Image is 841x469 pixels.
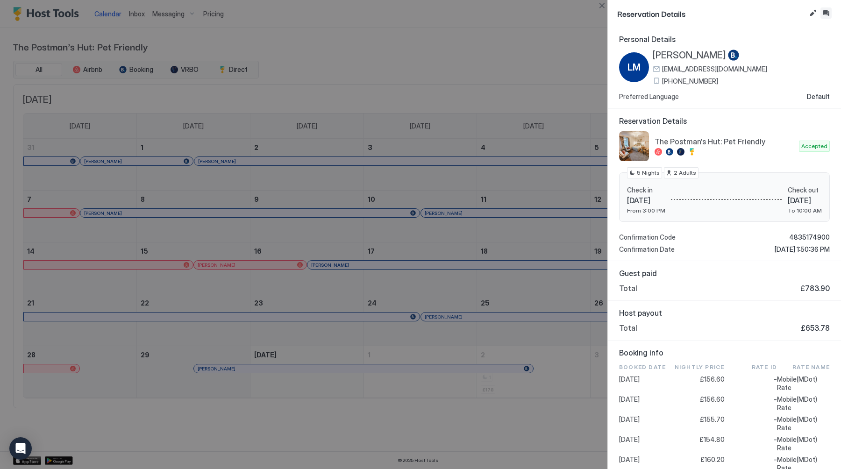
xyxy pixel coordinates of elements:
[675,363,725,371] span: Nightly Price
[777,415,830,432] span: Mobile(MDot) Rate
[619,395,672,404] span: [DATE]
[627,207,665,214] span: From 3:00 PM
[700,415,725,424] span: £155.70
[774,375,777,384] span: -
[788,196,822,205] span: [DATE]
[619,92,679,101] span: Preferred Language
[775,245,830,254] span: [DATE] 1:50:36 PM
[662,65,767,73] span: [EMAIL_ADDRESS][DOMAIN_NAME]
[700,455,725,464] span: £160.20
[619,308,830,318] span: Host payout
[627,186,665,194] span: Check in
[619,375,672,384] span: [DATE]
[801,323,830,333] span: £653.78
[619,455,672,464] span: [DATE]
[619,284,637,293] span: Total
[637,169,660,177] span: 5 Nights
[627,60,641,74] span: LM
[9,437,32,460] div: Open Intercom Messenger
[655,137,795,146] span: The Postman's Hut: Pet Friendly
[619,116,830,126] span: Reservation Details
[653,50,726,61] span: [PERSON_NAME]
[619,131,649,161] div: listing image
[774,395,777,404] span: -
[700,395,725,404] span: £156.60
[752,363,777,371] span: Rate ID
[789,233,830,242] span: 4835174900
[619,245,675,254] span: Confirmation Date
[674,169,696,177] span: 2 Adults
[774,435,777,444] span: -
[699,435,725,444] span: £154.80
[792,363,830,371] span: Rate Name
[800,284,830,293] span: £783.90
[662,77,718,85] span: [PHONE_NUMBER]
[619,323,637,333] span: Total
[807,7,819,19] button: Edit reservation
[619,415,672,424] span: [DATE]
[619,348,830,357] span: Booking info
[807,92,830,101] span: Default
[617,7,805,19] span: Reservation Details
[820,7,832,19] button: Inbox
[619,35,830,44] span: Personal Details
[700,375,725,384] span: £156.60
[619,363,672,371] span: Booked Date
[619,435,672,444] span: [DATE]
[777,375,830,391] span: Mobile(MDot) Rate
[777,395,830,412] span: Mobile(MDot) Rate
[788,207,822,214] span: To 10:00 AM
[788,186,822,194] span: Check out
[774,415,777,424] span: -
[777,435,830,452] span: Mobile(MDot) Rate
[627,196,665,205] span: [DATE]
[619,269,830,278] span: Guest paid
[801,142,827,150] span: Accepted
[774,455,777,464] span: -
[619,233,676,242] span: Confirmation Code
